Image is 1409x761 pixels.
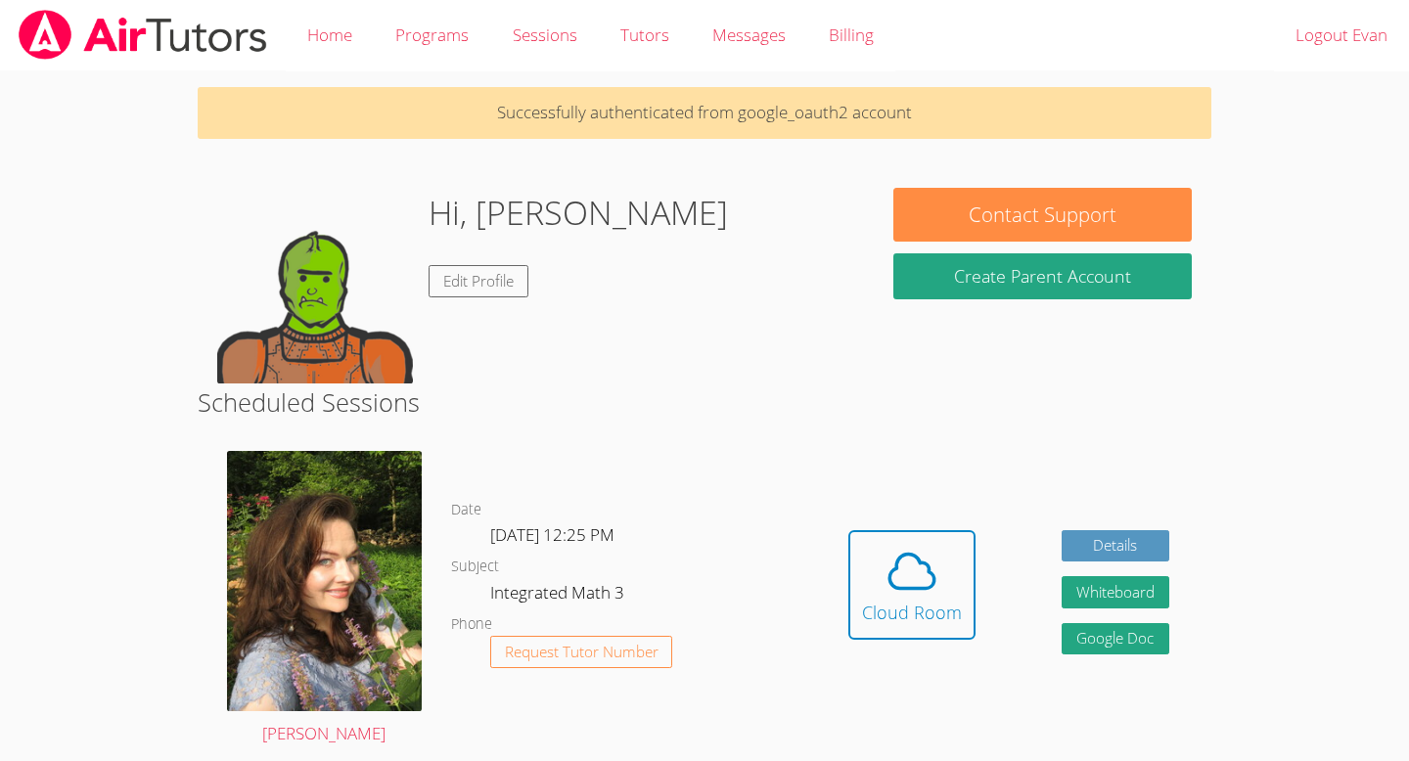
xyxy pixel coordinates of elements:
h2: Scheduled Sessions [198,383,1212,421]
button: Create Parent Account [893,253,1191,299]
img: default.png [217,188,413,383]
h1: Hi, [PERSON_NAME] [429,188,728,238]
span: Request Tutor Number [505,645,659,659]
dd: Integrated Math 3 [490,579,628,612]
a: Google Doc [1062,623,1169,655]
span: Messages [712,23,786,46]
button: Cloud Room [848,530,976,640]
a: [PERSON_NAME] [227,451,422,747]
button: Whiteboard [1062,576,1169,608]
button: Request Tutor Number [490,636,673,668]
dt: Subject [451,555,499,579]
img: airtutors_banner-c4298cdbf04f3fff15de1276eac7730deb9818008684d7c2e4769d2f7ddbe033.png [17,10,269,60]
dt: Date [451,498,481,522]
button: Contact Support [893,188,1191,242]
a: Edit Profile [429,265,528,297]
dt: Phone [451,612,492,637]
div: Cloud Room [862,599,962,626]
p: Successfully authenticated from google_oauth2 account [198,87,1212,139]
img: a.JPG [227,451,422,711]
span: [DATE] 12:25 PM [490,523,614,546]
a: Details [1062,530,1169,562]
